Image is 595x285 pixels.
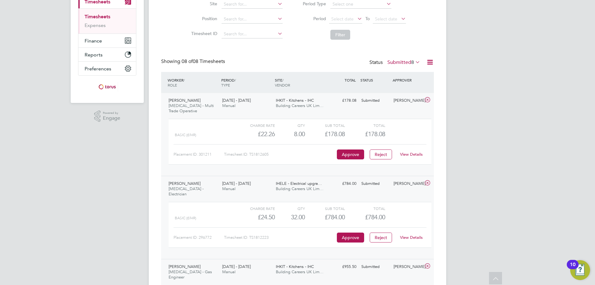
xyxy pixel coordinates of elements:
span: IHELE - Electrical upgra… [276,181,322,186]
div: 8.00 [275,129,305,139]
span: Reports [85,52,103,58]
input: Search for... [222,30,283,38]
label: Timesheet ID [189,31,217,36]
span: / [235,78,236,82]
div: £178.08 [305,129,345,139]
button: Reject [370,233,392,243]
div: £178.08 [327,96,359,106]
span: Building Careers UK Lim… [276,269,324,274]
input: Search for... [222,15,283,24]
span: ROLE [168,82,177,87]
span: Manual [222,186,236,191]
span: Building Careers UK Lim… [276,103,324,108]
a: Timesheets [85,14,110,20]
div: QTY [275,205,305,212]
label: Position [189,16,217,21]
div: Timesheet ID: TS1812605 [224,149,335,159]
div: Total [345,122,385,129]
span: [PERSON_NAME] [169,264,201,269]
div: Timesheet ID: TS1812223 [224,233,335,243]
button: Open Resource Center, 10 new notifications [570,260,590,280]
div: Placement ID: 301211 [174,149,224,159]
div: Submitted [359,262,391,272]
span: Basic (£/HR) [175,216,196,220]
div: Sub Total [305,122,345,129]
span: £178.08 [365,130,385,138]
span: Powered by [103,110,120,116]
span: Select date [375,16,397,22]
button: Reject [370,149,392,159]
span: / [282,78,284,82]
span: TOTAL [345,78,356,82]
span: [DATE] - [DATE] [222,264,251,269]
div: WORKER [166,74,220,91]
label: Site [189,1,217,7]
span: IHKIT - Kitchens - IHC [276,98,314,103]
span: VENDOR [275,82,290,87]
label: Period [298,16,326,21]
div: Status [369,58,421,67]
a: Expenses [85,22,106,28]
span: [DATE] - [DATE] [222,98,251,103]
button: Approve [337,233,364,243]
button: Reports [78,48,136,61]
div: [PERSON_NAME] [391,96,423,106]
span: [PERSON_NAME] [169,181,201,186]
div: £22.26 [235,129,275,139]
div: Submitted [359,179,391,189]
span: To [364,15,372,23]
div: Showing [161,58,226,65]
button: Finance [78,34,136,47]
span: Manual [222,269,236,274]
div: £784.00 [327,179,359,189]
span: [DATE] - [DATE] [222,181,251,186]
span: Engage [103,116,120,121]
div: Charge rate [235,122,275,129]
div: 10 [570,265,575,273]
div: QTY [275,122,305,129]
span: [MEDICAL_DATA] - Electrician [169,186,204,197]
button: Approve [337,149,364,159]
span: [MEDICAL_DATA] - Gas Engineer [169,269,212,280]
div: Sub Total [305,205,345,212]
div: [PERSON_NAME] [391,262,423,272]
div: Charge rate [235,205,275,212]
div: Placement ID: 296772 [174,233,224,243]
div: Submitted [359,96,391,106]
div: PERIOD [220,74,273,91]
div: Timesheets [78,8,136,33]
span: Finance [85,38,102,44]
a: View Details [400,152,423,157]
span: Preferences [85,66,111,72]
button: Filter [330,30,350,40]
div: £955.50 [327,262,359,272]
label: Period Type [298,1,326,7]
span: Manual [222,103,236,108]
span: Basic (£/HR) [175,133,196,137]
span: 08 Timesheets [182,58,225,65]
span: [MEDICAL_DATA] - Multi Trade Operative [169,103,214,114]
span: / [183,78,185,82]
span: Building Careers UK Lim… [276,186,324,191]
label: Submitted [387,59,420,65]
div: 32.00 [275,212,305,222]
button: Preferences [78,62,136,75]
a: Go to home page [78,82,136,92]
span: IHKIT - Kitchens - IHC [276,264,314,269]
div: STATUS [359,74,391,86]
div: £24.50 [235,212,275,222]
a: View Details [400,235,423,240]
div: APPROVER [391,74,423,86]
span: 08 of [182,58,193,65]
span: Select date [331,16,354,22]
span: £784.00 [365,213,385,221]
span: 8 [411,59,414,65]
div: SITE [273,74,327,91]
span: TYPE [221,82,230,87]
span: [PERSON_NAME] [169,98,201,103]
div: Total [345,205,385,212]
div: [PERSON_NAME] [391,179,423,189]
div: £784.00 [305,212,345,222]
img: torus-logo-retina.png [96,82,118,92]
a: Powered byEngage [94,110,121,122]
